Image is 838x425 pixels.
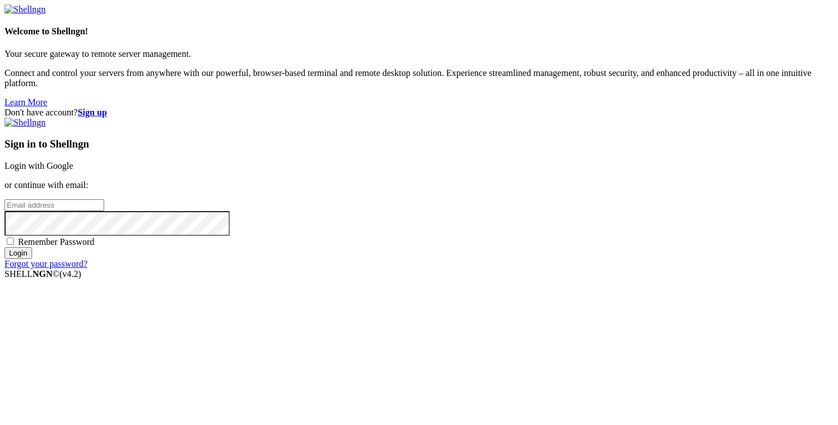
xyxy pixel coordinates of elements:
h4: Welcome to Shellngn! [5,26,833,37]
h3: Sign in to Shellngn [5,138,833,150]
p: Connect and control your servers from anywhere with our powerful, browser-based terminal and remo... [5,68,833,88]
b: NGN [33,269,53,279]
input: Remember Password [7,238,14,245]
img: Shellngn [5,5,46,15]
span: Remember Password [18,237,95,247]
a: Login with Google [5,161,73,171]
span: SHELL © [5,269,81,279]
a: Learn More [5,97,47,107]
input: Login [5,247,32,259]
p: Your secure gateway to remote server management. [5,49,833,59]
input: Email address [5,199,104,211]
img: Shellngn [5,118,46,128]
a: Forgot your password? [5,259,87,269]
span: 4.2.0 [60,269,82,279]
p: or continue with email: [5,180,833,190]
div: Don't have account? [5,108,833,118]
a: Sign up [78,108,107,117]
